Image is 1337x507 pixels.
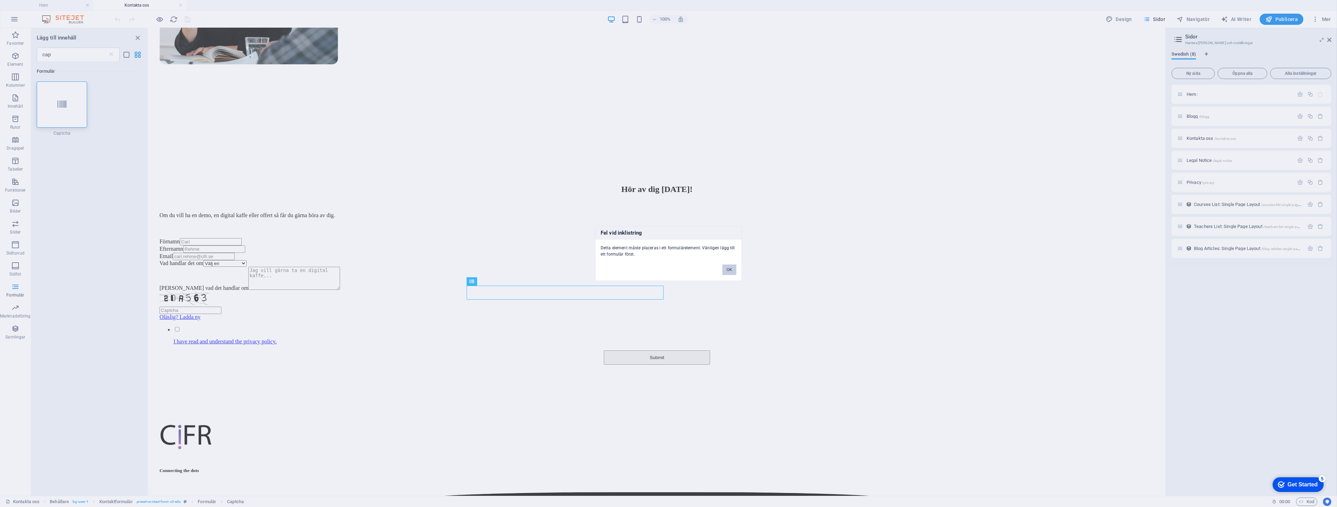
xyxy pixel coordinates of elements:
[6,3,57,18] div: Get Started 5 items remaining, 0% complete
[595,240,742,258] div: Detta element måste placeras i ett formulärelement. Vänligen lägg till ett formulär först.
[21,8,51,14] div: Get Started
[52,1,59,8] div: 5
[595,227,742,240] h3: Fel vid inklistring
[722,265,736,275] button: OK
